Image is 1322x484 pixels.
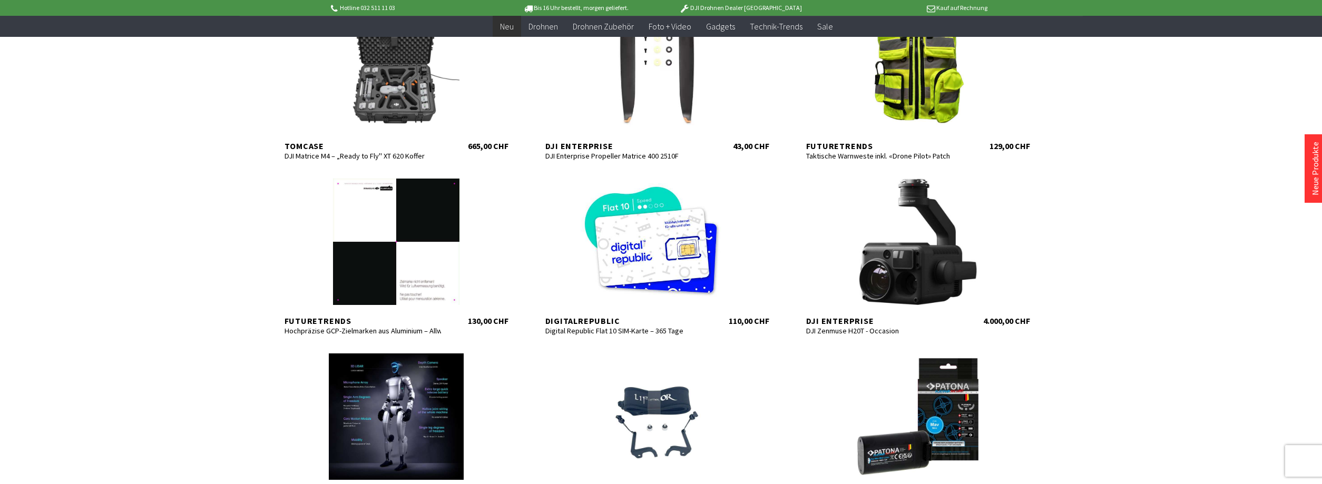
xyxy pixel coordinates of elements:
[806,141,963,151] div: Futuretrends
[649,21,691,32] span: Foto + Video
[545,141,702,151] div: DJI Enterprise
[494,2,658,14] p: Bis 16 Uhr bestellt, morgen geliefert.
[983,315,1030,326] div: 4.000,00 CHF
[521,16,565,37] a: Drohnen
[535,179,780,326] a: digitalrepublic Digital Republic Flat 10 SIM-Karte – 365 Tage 110,00 CHF
[274,4,519,151] a: TomCase DJI Matrice M4 – „Ready to Fly" XT 620 Koffer 665,00 CHF
[733,141,769,151] div: 43,00 CHF
[500,21,514,32] span: Neu
[823,2,987,14] p: Kauf auf Rechnung
[806,326,963,335] div: DJI Zenmuse H20T - Occasion
[285,141,442,151] div: TomCase
[810,16,840,37] a: Sale
[329,2,494,14] p: Hotline 032 511 11 03
[565,16,641,37] a: Drohnen Zubehör
[706,21,735,32] span: Gadgets
[641,16,699,37] a: Foto + Video
[1310,142,1320,195] a: Neue Produkte
[573,21,634,32] span: Drohnen Zubehör
[545,315,702,326] div: digitalrepublic
[493,16,521,37] a: Neu
[468,315,508,326] div: 130,00 CHF
[796,179,1041,326] a: DJI Enterprise DJI Zenmuse H20T - Occasion 4.000,00 CHF
[274,179,519,326] a: Futuretrends Hochpräzise GCP-Zielmarken aus Aluminium – Allwetter & Drohnen-kompatibel 130,00 CHF
[528,21,558,32] span: Drohnen
[729,315,769,326] div: 110,00 CHF
[545,151,702,161] div: DJI Enterprise Propeller Matrice 400 2510F
[699,16,742,37] a: Gadgets
[545,326,702,335] div: Digital Republic Flat 10 SIM-Karte – 365 Tage
[285,315,442,326] div: Futuretrends
[750,21,802,32] span: Technik-Trends
[468,141,508,151] div: 665,00 CHF
[535,4,780,151] a: DJI Enterprise DJI Enterprise Propeller Matrice 400 2510F 43,00 CHF
[990,141,1030,151] div: 129,00 CHF
[806,315,963,326] div: DJI Enterprise
[806,151,963,161] div: Taktische Warnweste inkl. «Drone Pilot» Patch
[658,2,822,14] p: DJI Drohnen Dealer [GEOGRAPHIC_DATA]
[796,4,1041,151] a: Futuretrends Taktische Warnweste inkl. «Drone Pilot» Patch 129,00 CHF
[742,16,810,37] a: Technik-Trends
[285,151,442,161] div: DJI Matrice M4 – „Ready to Fly" XT 620 Koffer
[817,21,833,32] span: Sale
[285,326,442,335] div: Hochpräzise GCP-Zielmarken aus Aluminium – Allwetter & Drohnen-kompatibel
